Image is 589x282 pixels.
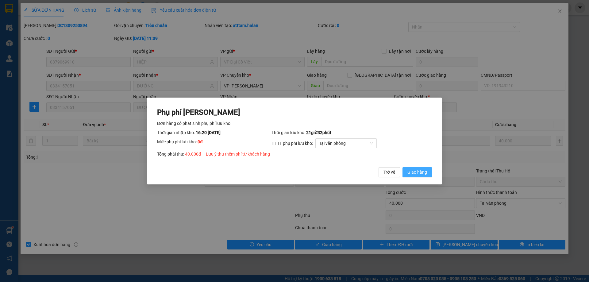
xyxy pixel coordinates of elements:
[271,138,432,148] div: HTTT phụ phí lưu kho:
[157,108,240,117] span: Phụ phí [PERSON_NAME]
[319,139,373,148] span: Tại văn phòng
[8,42,119,52] b: GỬI : VP 47 [PERSON_NAME]
[206,152,270,156] span: Lưu ý thu thêm phí từ khách hàng
[306,130,331,135] span: 21 giờ 32 phút
[57,15,256,23] li: 271 - [PERSON_NAME] - [GEOGRAPHIC_DATA] - [GEOGRAPHIC_DATA]
[383,169,395,176] span: Trở về
[198,139,203,144] span: 0 đ
[157,138,271,148] div: Mức phụ phí lưu kho:
[379,167,400,177] button: Trở về
[185,152,201,156] span: 40.000 đ
[157,120,432,127] div: Đơn hàng có phát sinh phụ phí lưu kho:
[407,169,427,176] span: Giao hàng
[157,151,432,157] div: Tổng phải thu:
[157,129,271,136] div: Thời gian nhập kho:
[271,129,432,136] div: Thời gian lưu kho:
[402,167,432,177] button: Giao hàng
[196,130,221,135] span: 16:20 [DATE]
[8,8,54,38] img: logo.jpg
